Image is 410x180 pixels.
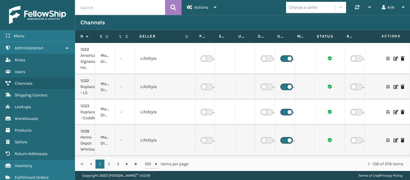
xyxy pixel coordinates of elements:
i: Edit [393,110,397,114]
span: Administration [15,45,43,50]
td: - [115,125,135,156]
span: Go to the last page [134,162,138,166]
i: Customize Label [386,85,390,89]
span: Roles [15,57,25,63]
td: LifeStyle [135,99,195,125]
div: 1022 American Signature Inc. [80,47,89,71]
a: 3 [113,160,122,169]
i: Channel sync succeeded. [328,84,332,89]
i: Channel sync succeeded. [328,56,332,60]
label: Seller [139,34,182,39]
i: Customize Label [386,138,390,142]
td: Manual Orders [95,125,115,156]
span: Sellers [15,139,27,145]
a: Terms of Use [358,173,379,178]
img: logo [9,6,66,24]
label: Only Ship from Required Warehouse [277,34,286,39]
span: items per page [145,160,188,169]
div: 1038 Home Depot Wholesale [80,128,89,152]
label: Raise Error On Related FO [347,34,355,39]
span: Fulfillment Orders [15,175,49,180]
span: Channels [15,81,32,86]
span: Warehouses [15,116,38,121]
td: LifeStyle [135,43,195,74]
span: Actions [363,31,404,41]
td: - [115,99,135,125]
div: 1032 Replacement - LS [80,78,89,96]
label: Channel Type [100,34,102,39]
a: Privacy Policy [380,173,403,178]
label: Only Ship using Required Carrier Service [258,34,266,39]
i: Customize Label [386,110,390,114]
span: Lookups [15,104,31,109]
i: Channel sync succeeded. [328,138,332,142]
td: LifeStyle [135,125,195,156]
i: Delete [401,110,404,114]
span: Inventory [15,163,32,168]
td: - [115,43,135,74]
label: Status [317,34,336,39]
i: Channel sync succeeded. [328,110,332,114]
td: LifeStyle [135,74,195,99]
td: - [115,74,135,99]
div: Choose a seller [289,4,318,11]
i: Delete [401,138,404,142]
label: Map Channel Service [297,34,306,39]
span: Products [15,128,32,133]
td: Manual Orders [95,43,115,74]
span: Return Addresses [15,151,47,156]
a: 2 [104,160,113,169]
i: Delete [401,56,404,61]
i: Edit [393,85,397,89]
p: Copyright 2023 [PERSON_NAME]™ v 1.0.191 [82,171,150,180]
div: 1 - 100 of 276 items [197,161,403,167]
label: Last update time [119,34,122,39]
div: 1033 Replacement - Coddle [80,103,89,121]
a: 1 [95,160,104,169]
a: Go to the next page [122,160,131,169]
span: Shipping Carriers [15,93,47,98]
label: Upload inventory [238,34,247,39]
span: 100 [145,161,154,167]
i: Edit [393,56,397,61]
div: | [358,171,403,180]
i: Delete [401,85,404,89]
a: Go to the last page [131,160,140,169]
span: Go to the next page [125,162,129,166]
td: Manual Orders [95,99,115,125]
span: Menu [14,33,24,38]
label: Print packing slip [199,34,208,39]
i: Customize Label [386,56,390,61]
label: Should Sync [219,34,227,39]
i: Edit [393,138,397,142]
label: Name [80,34,83,39]
span: Users [15,69,25,74]
span: Actions [194,5,208,10]
h3: Channels [80,19,105,26]
td: Manual Orders [95,74,115,99]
